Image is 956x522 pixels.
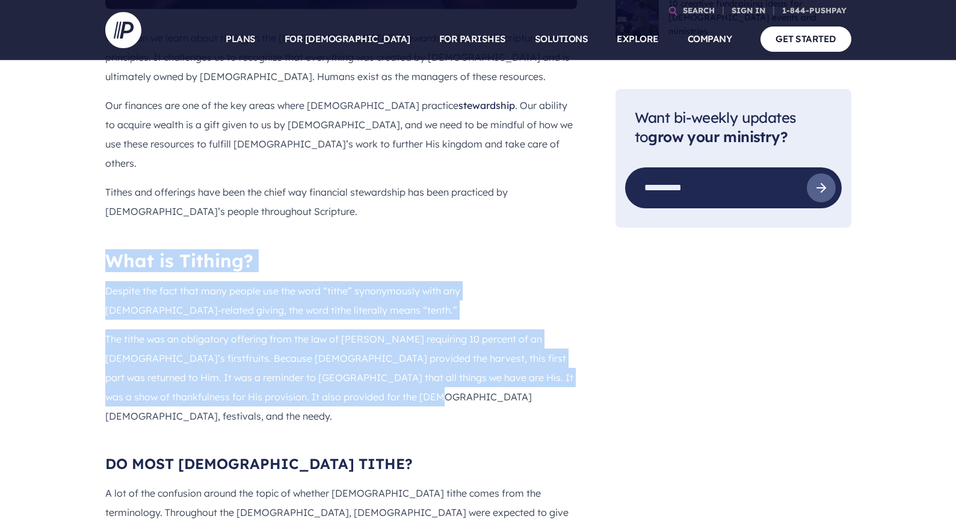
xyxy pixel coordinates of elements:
[105,250,577,272] h2: What is Tithing?
[105,281,577,320] p: Despite the fact that many people use the word “tithe” synonymously with any [DEMOGRAPHIC_DATA]-r...
[760,26,851,51] a: GET STARTED
[105,96,577,173] p: Our finances are one of the key areas where [DEMOGRAPHIC_DATA] practice . Our ability to acquire ...
[617,18,659,60] a: EXPLORE
[105,182,577,221] p: Tithes and offerings have been the chief way financial stewardship has been practiced by [DEMOGRA...
[105,455,577,474] h3: DO MOST [DEMOGRAPHIC_DATA] TITHE?
[635,108,797,146] span: Want bi-weekly updates to
[458,99,515,111] a: stewardship
[439,18,506,60] a: FOR PARISHES
[105,329,577,426] p: The tithe was an obligatory offering from the law of [PERSON_NAME] requiring 10 percent of an [DE...
[285,18,410,60] a: FOR [DEMOGRAPHIC_DATA]
[688,18,732,60] a: COMPANY
[226,18,256,60] a: PLANS
[535,18,588,60] a: SOLUTIONS
[648,128,788,146] strong: grow your ministry?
